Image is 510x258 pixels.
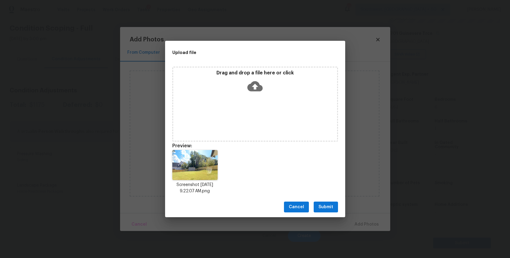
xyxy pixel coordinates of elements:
img: eQAAAAASUVORK5CYII= [172,150,218,180]
p: Screenshot [DATE] 9.22.07 AM.png [172,182,218,194]
span: Submit [318,203,333,211]
button: Submit [314,202,338,213]
span: Cancel [289,203,304,211]
h2: Upload file [172,49,311,56]
button: Cancel [284,202,309,213]
p: Drag and drop a file here or click [173,70,337,76]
